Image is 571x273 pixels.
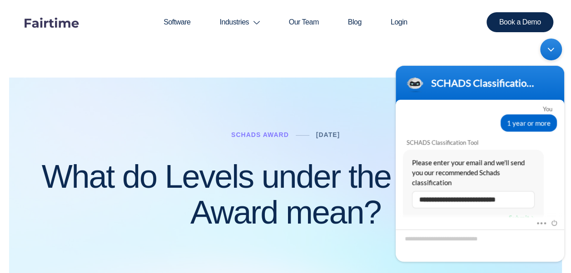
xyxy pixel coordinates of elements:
[231,131,289,138] a: Schads Award
[149,0,205,44] a: Software
[333,0,376,44] a: Blog
[499,19,541,26] span: Book a Demo
[376,0,422,44] a: Login
[18,159,553,230] h1: What do Levels under the SCHADS Award mean?
[391,34,569,266] iframe: SalesIQ Chatwindow
[274,0,333,44] a: Our Team
[487,12,554,32] a: Book a Demo
[316,131,340,138] a: [DATE]
[205,0,274,44] a: Industries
